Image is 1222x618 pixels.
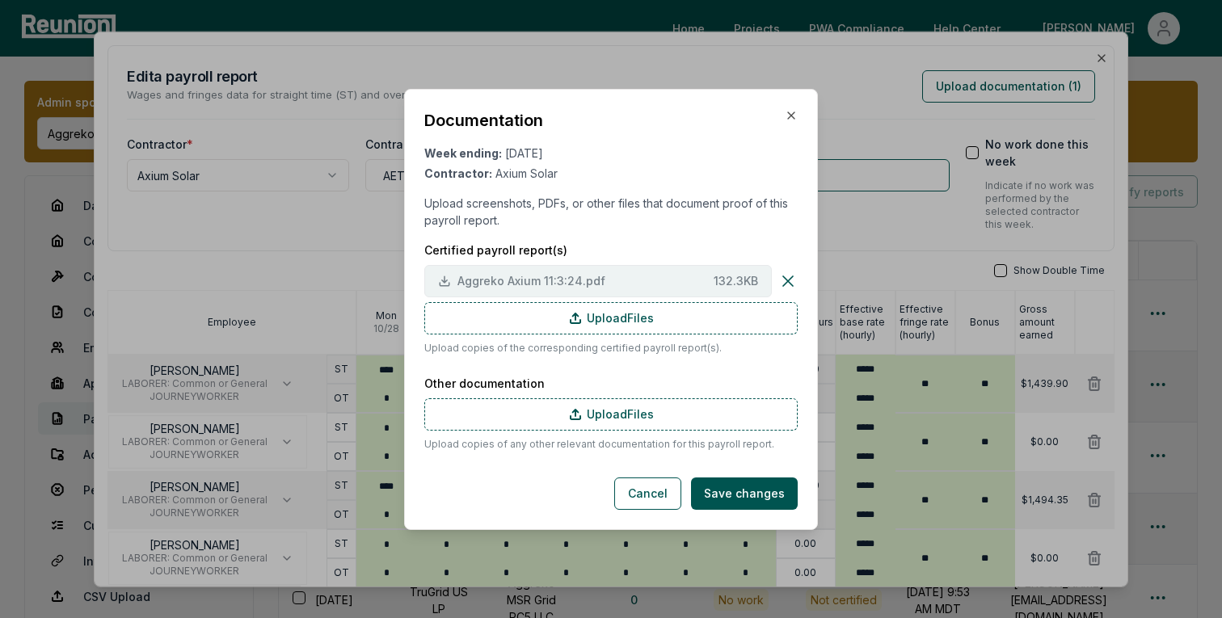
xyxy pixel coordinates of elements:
[714,272,758,289] span: 132.3 KB
[424,398,798,431] label: Upload Files
[457,272,707,289] span: Aggreko Axium 11:3:24.pdf
[424,375,798,392] label: Other documentation
[424,437,798,452] p: Upload copies of any other relevant documentation for this payroll report.
[424,146,502,160] span: Week ending:
[614,477,681,510] button: Cancel
[424,165,798,182] div: Axium Solar
[424,242,798,259] label: Certified payroll report(s)
[424,265,772,297] button: Aggreko Axium 11:3:24.pdf 132.3KB
[424,166,492,180] span: Contractor:
[424,341,798,355] p: Upload copies of the corresponding certified payroll report(s).
[424,109,543,132] h2: Documentation
[424,195,798,229] p: Upload screenshots, PDFs, or other files that document proof of this payroll report.
[424,145,798,162] div: [DATE]
[424,302,798,334] label: Upload Files
[691,477,798,510] button: Save changes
